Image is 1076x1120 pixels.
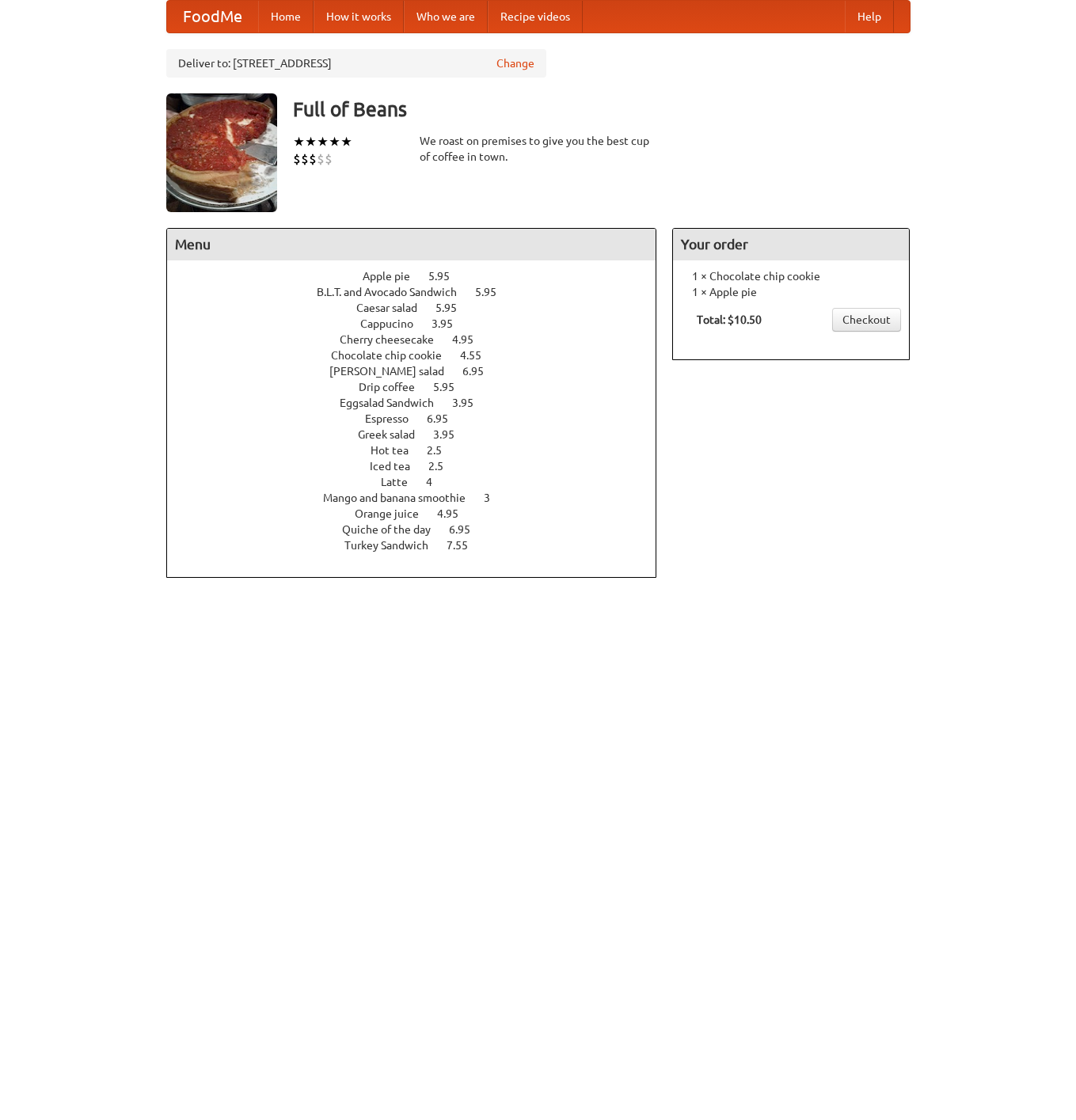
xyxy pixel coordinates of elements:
[428,460,459,473] span: 2.5
[462,365,500,378] span: 6.95
[428,270,466,283] span: 5.95
[404,1,488,32] a: Who we are
[371,444,424,457] span: Hot tea
[363,270,479,283] a: Apple pie 5.95
[167,229,656,260] h4: Menu
[293,150,301,168] li: $
[433,381,470,393] span: 5.95
[331,349,511,362] a: Chocolate chip cookie 4.55
[356,302,486,314] a: Caesar salad 5.95
[356,302,433,314] span: Caesar salad
[329,133,340,150] li: ★
[258,1,314,32] a: Home
[697,313,762,326] b: Total: $10.50
[681,268,901,284] li: 1 × Chocolate chip cookie
[355,507,488,520] a: Orange juice 4.95
[344,539,444,552] span: Turkey Sandwich
[427,444,458,457] span: 2.5
[317,150,325,168] li: $
[365,412,477,425] a: Espresso 6.95
[359,381,484,393] a: Drip coffee 5.95
[331,349,458,362] span: Chocolate chip cookie
[317,286,526,298] a: B.L.T. and Avocado Sandwich 5.95
[360,317,482,330] a: Cappucino 3.95
[370,460,473,473] a: Iced tea 2.5
[426,476,448,488] span: 4
[305,133,317,150] li: ★
[370,460,426,473] span: Iced tea
[358,428,484,441] a: Greek salad 3.95
[681,284,901,300] li: 1 × Apple pie
[435,302,473,314] span: 5.95
[447,539,484,552] span: 7.55
[301,150,309,168] li: $
[363,270,426,283] span: Apple pie
[381,476,424,488] span: Latte
[460,349,497,362] span: 4.55
[832,308,901,332] a: Checkout
[371,444,471,457] a: Hot tea 2.5
[488,1,583,32] a: Recipe videos
[433,428,470,441] span: 3.95
[381,476,462,488] a: Latte 4
[452,333,489,346] span: 4.95
[166,49,546,78] div: Deliver to: [STREET_ADDRESS]
[427,412,464,425] span: 6.95
[342,523,500,536] a: Quiche of the day 6.95
[355,507,435,520] span: Orange juice
[340,397,503,409] a: Eggsalad Sandwich 3.95
[475,286,512,298] span: 5.95
[317,133,329,150] li: ★
[340,333,503,346] a: Cherry cheesecake 4.95
[360,317,429,330] span: Cappucino
[420,133,657,165] div: We roast on premises to give you the best cup of coffee in town.
[432,317,469,330] span: 3.95
[449,523,486,536] span: 6.95
[323,492,481,504] span: Mango and banana smoothie
[496,55,534,71] a: Change
[340,133,352,150] li: ★
[167,1,258,32] a: FoodMe
[484,492,506,504] span: 3
[452,397,489,409] span: 3.95
[329,365,460,378] span: [PERSON_NAME] salad
[845,1,894,32] a: Help
[317,286,473,298] span: B.L.T. and Avocado Sandwich
[437,507,474,520] span: 4.95
[673,229,909,260] h4: Your order
[344,539,497,552] a: Turkey Sandwich 7.55
[323,492,519,504] a: Mango and banana smoothie 3
[365,412,424,425] span: Espresso
[342,523,447,536] span: Quiche of the day
[340,333,450,346] span: Cherry cheesecake
[293,133,305,150] li: ★
[340,397,450,409] span: Eggsalad Sandwich
[309,150,317,168] li: $
[358,428,431,441] span: Greek salad
[329,365,513,378] a: [PERSON_NAME] salad 6.95
[359,381,431,393] span: Drip coffee
[314,1,404,32] a: How it works
[166,93,277,212] img: angular.jpg
[325,150,333,168] li: $
[293,93,911,125] h3: Full of Beans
